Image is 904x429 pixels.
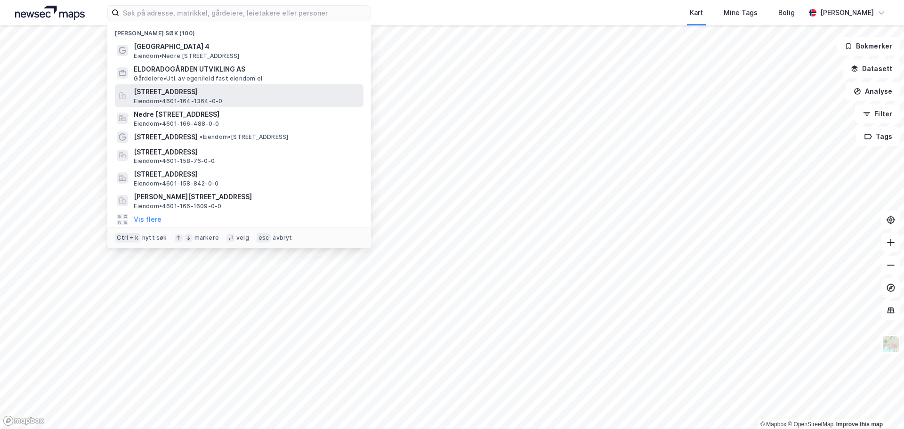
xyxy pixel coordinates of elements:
div: Bolig [778,7,795,18]
span: [PERSON_NAME][STREET_ADDRESS] [134,191,360,202]
button: Bokmerker [837,37,900,56]
img: Z [882,335,900,353]
span: Gårdeiere • Utl. av egen/leid fast eiendom el. [134,75,264,82]
div: Mine Tags [724,7,758,18]
span: [GEOGRAPHIC_DATA] 4 [134,41,360,52]
div: esc [257,233,271,243]
button: Tags [856,127,900,146]
img: logo.a4113a55bc3d86da70a041830d287a7e.svg [15,6,85,20]
div: avbryt [273,234,292,242]
span: Nedre [STREET_ADDRESS] [134,109,360,120]
span: Eiendom • 4601-158-76-0-0 [134,157,215,165]
a: Mapbox homepage [3,415,44,426]
div: [PERSON_NAME] [820,7,874,18]
span: Eiendom • [STREET_ADDRESS] [200,133,288,141]
a: Improve this map [836,421,883,428]
span: [STREET_ADDRESS] [134,169,360,180]
span: • [200,133,202,140]
span: [STREET_ADDRESS] [134,131,198,143]
span: Eiendom • 4601-166-1609-0-0 [134,202,221,210]
div: Ctrl + k [115,233,140,243]
span: Eiendom • 4601-164-1364-0-0 [134,97,222,105]
a: OpenStreetMap [788,421,833,428]
a: Mapbox [760,421,786,428]
button: Filter [855,105,900,123]
div: markere [194,234,219,242]
div: nytt søk [142,234,167,242]
span: [STREET_ADDRESS] [134,86,360,97]
span: Eiendom • 4601-158-842-0-0 [134,180,218,187]
span: ELDORADOGÅRDEN UTVIKLING AS [134,64,360,75]
span: Eiendom • 4601-166-488-0-0 [134,120,219,128]
span: [STREET_ADDRESS] [134,146,360,158]
div: [PERSON_NAME] søk (100) [107,22,371,39]
input: Søk på adresse, matrikkel, gårdeiere, leietakere eller personer [119,6,371,20]
div: Kart [690,7,703,18]
button: Datasett [843,59,900,78]
div: Kontrollprogram for chat [857,384,904,429]
iframe: Chat Widget [857,384,904,429]
div: velg [236,234,249,242]
button: Vis flere [134,214,161,225]
button: Analyse [846,82,900,101]
span: Eiendom • Nedre [STREET_ADDRESS] [134,52,239,60]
